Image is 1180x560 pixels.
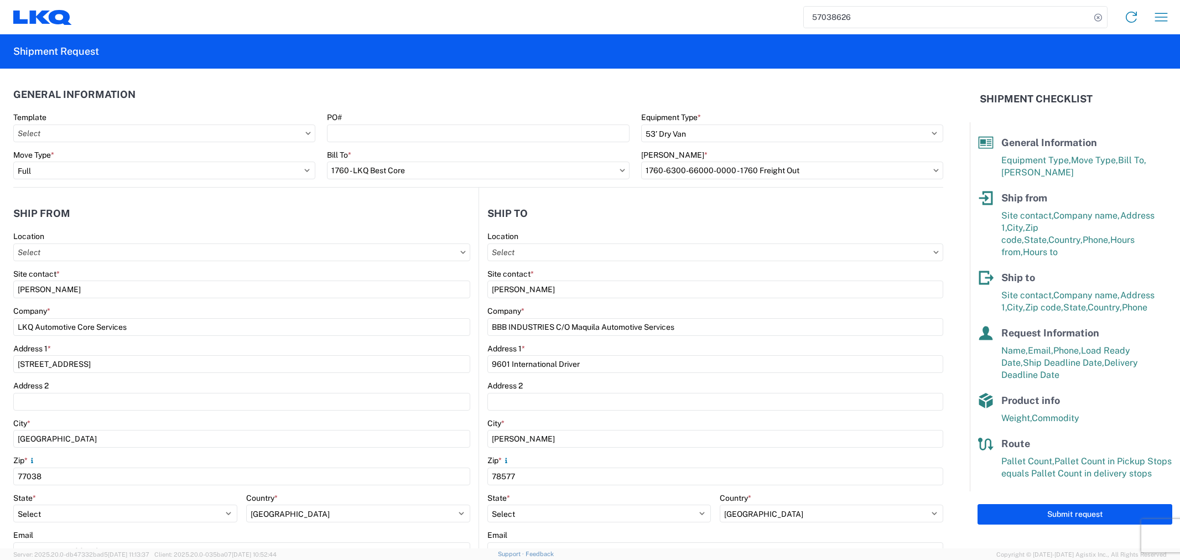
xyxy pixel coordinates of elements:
span: Zip code, [1025,302,1063,313]
input: Select [487,243,944,261]
span: Copyright © [DATE]-[DATE] Agistix Inc., All Rights Reserved [996,549,1167,559]
span: Equipment Type, [1001,155,1071,165]
input: Select [13,125,315,142]
span: Pallet Count, [1001,456,1054,466]
button: Submit request [978,504,1172,525]
span: Hours to [1023,247,1058,257]
label: City [13,418,30,428]
input: Select [13,243,470,261]
span: Company name, [1053,290,1120,300]
label: State [487,493,510,503]
span: Server: 2025.20.0-db47332bad5 [13,551,149,558]
label: Address 1 [487,344,525,354]
label: Email [487,530,507,540]
span: Ship to [1001,272,1035,283]
span: State, [1063,302,1088,313]
span: Weight, [1001,413,1032,423]
h2: Ship to [487,208,528,219]
a: Feedback [526,551,554,557]
input: Select [641,162,943,179]
label: Zip [487,455,511,465]
h2: Shipment Request [13,45,99,58]
span: [DATE] 11:13:37 [108,551,149,558]
label: Zip [13,455,37,465]
span: Phone, [1053,345,1081,356]
span: [DATE] 10:52:44 [232,551,277,558]
span: General Information [1001,137,1097,148]
span: Product info [1001,395,1060,406]
h2: Ship from [13,208,70,219]
span: Pallet Count in Pickup Stops equals Pallet Count in delivery stops [1001,456,1172,479]
span: Country, [1088,302,1122,313]
label: Address 1 [13,344,51,354]
label: PO# [327,112,342,122]
h2: General Information [13,89,136,100]
label: Country [720,493,751,503]
label: Company [487,306,524,316]
label: City [487,418,505,428]
span: Ship from [1001,192,1047,204]
span: Email, [1028,345,1053,356]
label: Address 2 [487,381,523,391]
span: Commodity [1032,413,1079,423]
span: Ship Deadline Date, [1023,357,1104,368]
span: Country, [1048,235,1083,245]
span: City, [1007,302,1025,313]
span: Site contact, [1001,210,1053,221]
span: Phone [1122,302,1147,313]
span: Bill To, [1118,155,1146,165]
label: Bill To [327,150,351,160]
span: Move Type, [1071,155,1118,165]
label: Address 2 [13,381,49,391]
a: Support [498,551,526,557]
label: Location [13,231,44,241]
input: Select [327,162,629,179]
label: Template [13,112,46,122]
label: Site contact [487,269,534,279]
label: Email [13,530,33,540]
label: Company [13,306,50,316]
input: Shipment, tracking or reference number [804,7,1090,28]
span: Company name, [1053,210,1120,221]
label: Country [246,493,278,503]
label: Location [487,231,518,241]
label: Move Type [13,150,54,160]
label: [PERSON_NAME] [641,150,708,160]
span: City, [1007,222,1025,233]
h2: Shipment Checklist [980,92,1093,106]
span: Site contact, [1001,290,1053,300]
span: Phone, [1083,235,1110,245]
span: Request Information [1001,327,1099,339]
span: Client: 2025.20.0-035ba07 [154,551,277,558]
span: State, [1024,235,1048,245]
label: Site contact [13,269,60,279]
span: Route [1001,438,1030,449]
label: State [13,493,36,503]
label: Equipment Type [641,112,701,122]
span: [PERSON_NAME] [1001,167,1074,178]
span: Name, [1001,345,1028,356]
